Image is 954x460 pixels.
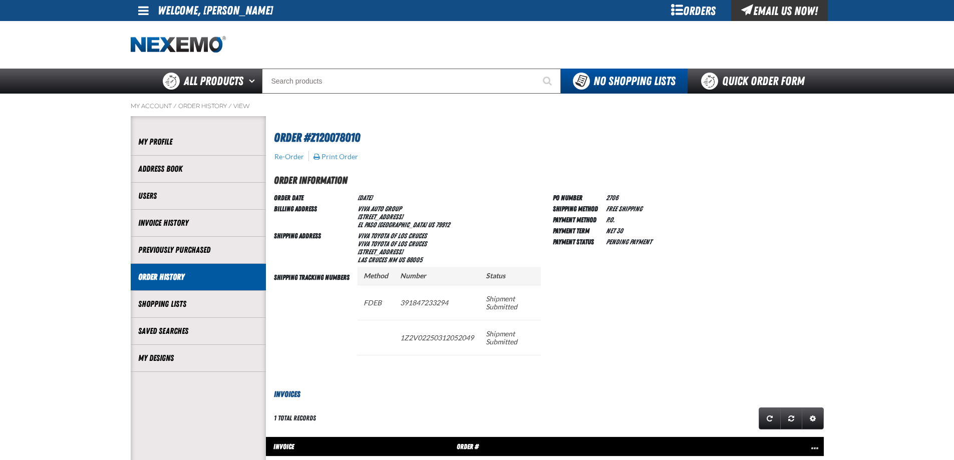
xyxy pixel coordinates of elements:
span: US [398,256,405,264]
td: Payment Method [553,214,602,225]
span: LAS CRUCES [358,256,387,264]
td: Shipping Address [274,230,354,265]
td: Shipment Submitted [480,320,541,355]
td: Shipping Method [553,203,602,214]
span: Order # [457,442,479,450]
a: Users [138,190,258,202]
b: Viva Toyota of Los Cruces [358,232,427,240]
bdo: 88005 [406,256,422,264]
span: US [428,221,434,229]
a: Previously Purchased [138,244,258,256]
span: Viva Toyota of Los Cruces [358,240,427,248]
button: Print Order [313,152,359,161]
td: Order Date [274,192,354,203]
span: 2706 [606,194,618,202]
a: View [233,102,250,110]
a: Invoice History [138,217,258,229]
span: Net 30 [606,227,623,235]
a: Order History [178,102,227,110]
nav: Breadcrumbs [131,102,824,110]
span: Free Shipping [606,205,642,213]
td: Payment Term [553,225,602,236]
a: My Account [131,102,172,110]
span: [STREET_ADDRESS] [358,213,403,221]
a: Refresh grid action [759,407,781,429]
th: Number [394,267,480,285]
td: Payment Status [553,236,602,247]
button: Re-Order [274,152,304,161]
span: / [228,102,232,110]
a: Quick Order Form [688,69,823,94]
span: All Products [184,72,243,90]
span: P.O. [606,216,614,224]
span: [GEOGRAPHIC_DATA] [378,221,427,229]
th: Row actions [740,436,824,456]
td: 1Z2V02250312052049 [394,320,480,355]
button: Start Searching [536,69,561,94]
h3: Invoices [266,388,824,400]
th: Status [480,267,541,285]
td: Shipping Tracking Numbers [274,265,354,372]
span: Viva Auto Group [358,205,401,213]
a: Home [131,36,226,54]
button: You do not have available Shopping Lists. Open to Create a New List [561,69,688,94]
span: [DATE] [358,194,372,202]
span: No Shopping Lists [593,74,676,88]
td: PO Number [553,192,602,203]
td: FDEB [358,285,394,320]
a: My Profile [138,136,258,148]
td: Billing Address [274,203,354,230]
th: Method [358,267,394,285]
a: Shopping Lists [138,298,258,310]
div: 1 total records [274,413,316,423]
span: / [173,102,177,110]
td: 391847233294 [394,285,480,320]
span: EL PASO [358,221,376,229]
h2: Order Information [274,173,824,188]
a: Expand or Collapse Grid Settings [802,407,824,429]
a: Address Book [138,163,258,175]
td: Shipment Submitted [480,285,541,320]
bdo: 79912 [436,221,450,229]
input: Search [262,69,561,94]
span: Invoice [273,442,294,450]
a: Order History [138,271,258,283]
a: Reset grid action [780,407,802,429]
a: Saved Searches [138,325,258,337]
span: NM [388,256,397,264]
img: Nexemo logo [131,36,226,54]
button: Open All Products pages [245,69,262,94]
span: Order #Z120078010 [274,131,360,145]
span: Pending payment [606,238,652,246]
a: My Designs [138,352,258,364]
span: [STREET_ADDRESS] [358,248,403,256]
